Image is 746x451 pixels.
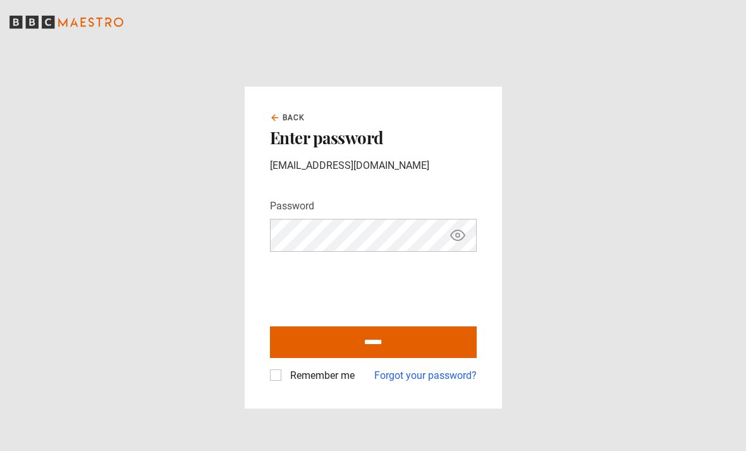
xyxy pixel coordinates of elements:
a: Back [270,112,305,123]
iframe: reCAPTCHA [270,262,462,311]
p: [EMAIL_ADDRESS][DOMAIN_NAME] [270,158,477,173]
a: Forgot your password? [374,368,477,383]
h2: Enter password [270,128,477,147]
svg: BBC Maestro [9,13,123,32]
span: Back [283,112,305,123]
label: Remember me [285,368,355,383]
button: Show password [447,225,468,247]
label: Password [270,199,314,214]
